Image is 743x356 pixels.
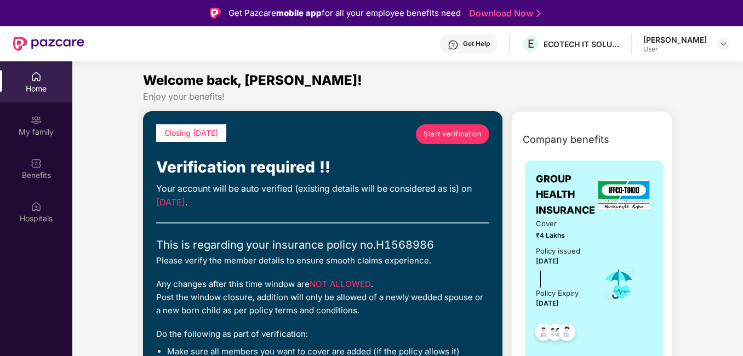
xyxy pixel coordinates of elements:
[536,218,586,229] span: Cover
[164,128,218,137] span: Closing [DATE]
[528,37,534,50] span: E
[536,257,559,265] span: [DATE]
[156,155,489,179] div: Verification required !!
[156,328,489,341] div: Do the following as part of verification:
[448,39,459,50] img: svg+xml;base64,PHN2ZyBpZD0iSGVscC0zMngzMiIgeG1sbnM9Imh0dHA6Ly93d3cudzMub3JnLzIwMDAvc3ZnIiB3aWR0aD...
[536,231,586,241] span: ₹4 Lakhs
[31,114,42,125] img: svg+xml;base64,PHN2ZyB3aWR0aD0iMjAiIGhlaWdodD0iMjAiIHZpZXdCb3g9IjAgMCAyMCAyMCIgZmlsbD0ibm9uZSIgeG...
[601,266,637,302] img: icon
[310,279,371,289] span: NOT ALLOWED
[156,237,489,254] div: This is regarding your insurance policy no. H1568986
[416,124,489,144] a: Start verification
[210,8,221,19] img: Logo
[31,158,42,169] img: svg+xml;base64,PHN2ZyBpZD0iQmVuZWZpdHMiIHhtbG5zPSJodHRwOi8vd3d3LnczLm9yZy8yMDAwL3N2ZyIgd2lkdGg9Ij...
[598,180,650,209] img: insurerLogo
[536,8,541,19] img: Stroke
[31,71,42,82] img: svg+xml;base64,PHN2ZyBpZD0iSG9tZSIgeG1sbnM9Imh0dHA6Ly93d3cudzMub3JnLzIwMDAvc3ZnIiB3aWR0aD0iMjAiIG...
[643,35,707,45] div: [PERSON_NAME]
[424,129,481,139] span: Start verification
[156,182,489,209] div: Your account will be auto verified (existing details will be considered as is) on .
[536,288,579,299] div: Policy Expiry
[542,320,569,347] img: svg+xml;base64,PHN2ZyB4bWxucz0iaHR0cDovL3d3dy53My5vcmcvMjAwMC9zdmciIHdpZHRoPSI0OC45MTUiIGhlaWdodD...
[228,7,461,20] div: Get Pazcare for all your employee benefits need
[530,320,557,347] img: svg+xml;base64,PHN2ZyB4bWxucz0iaHR0cDovL3d3dy53My5vcmcvMjAwMC9zdmciIHdpZHRoPSI0OC45NDMiIGhlaWdodD...
[31,201,42,212] img: svg+xml;base64,PHN2ZyBpZD0iSG9zcGl0YWxzIiB4bWxucz0iaHR0cDovL3d3dy53My5vcmcvMjAwMC9zdmciIHdpZHRoPS...
[536,245,580,257] div: Policy issued
[463,39,490,48] div: Get Help
[156,254,489,267] div: Please verify the member details to ensure smooth claims experience.
[536,299,559,307] span: [DATE]
[643,45,707,54] div: User
[469,8,538,19] a: Download Now
[544,39,620,49] div: ECOTECH IT SOLUTIONS PRIVATE LIMITED
[536,171,595,218] span: GROUP HEALTH INSURANCE
[156,278,489,317] div: Any changes after this time window are . Post the window closure, addition will only be allowed o...
[553,320,580,347] img: svg+xml;base64,PHN2ZyB4bWxucz0iaHR0cDovL3d3dy53My5vcmcvMjAwMC9zdmciIHdpZHRoPSI0OC45NDMiIGhlaWdodD...
[276,8,322,18] strong: mobile app
[156,197,185,208] span: [DATE]
[719,39,728,48] img: svg+xml;base64,PHN2ZyBpZD0iRHJvcGRvd24tMzJ4MzIiIHhtbG5zPSJodHRwOi8vd3d3LnczLm9yZy8yMDAwL3N2ZyIgd2...
[523,132,609,147] span: Company benefits
[143,72,362,88] span: Welcome back, [PERSON_NAME]!
[143,91,672,102] div: Enjoy your benefits!
[13,37,84,51] img: New Pazcare Logo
